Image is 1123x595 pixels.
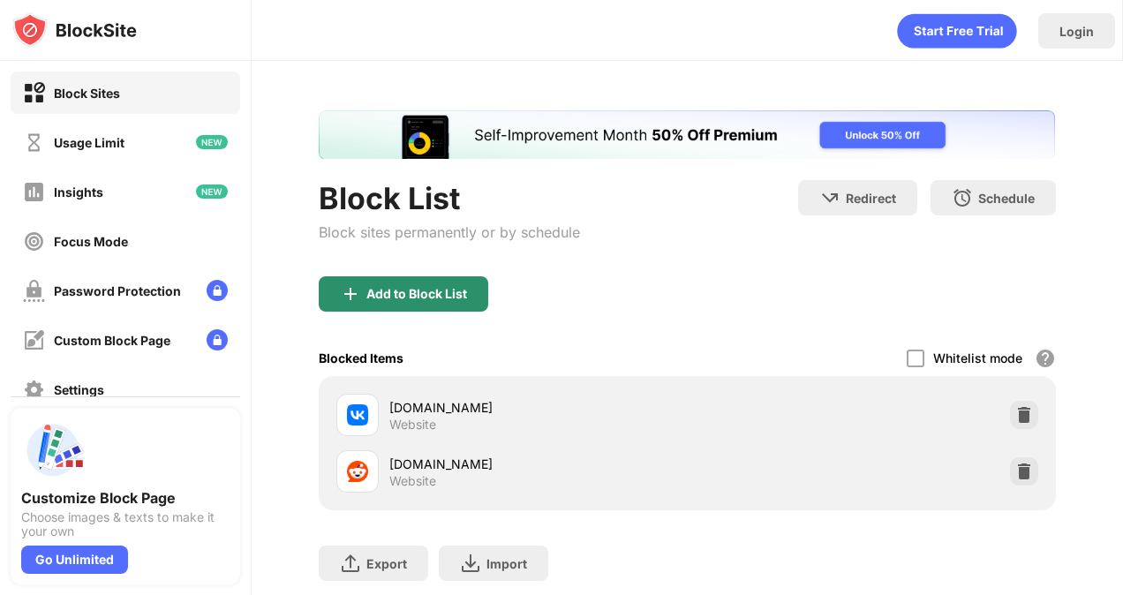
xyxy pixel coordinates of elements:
div: [DOMAIN_NAME] [389,398,687,417]
img: new-icon.svg [196,135,228,149]
img: lock-menu.svg [207,280,228,301]
img: block-on.svg [23,82,45,104]
div: animation [897,13,1017,49]
div: Go Unlimited [21,546,128,574]
div: Export [366,556,407,571]
div: Choose images & texts to make it your own [21,510,230,539]
div: Focus Mode [54,234,128,249]
div: [DOMAIN_NAME] [389,455,687,473]
img: insights-off.svg [23,181,45,203]
div: Block sites permanently or by schedule [319,223,580,241]
div: Import [486,556,527,571]
div: Block Sites [54,86,120,101]
img: customize-block-page-off.svg [23,329,45,351]
div: Custom Block Page [54,333,170,348]
img: lock-menu.svg [207,329,228,350]
div: Settings [54,382,104,397]
img: favicons [347,404,368,426]
div: Add to Block List [366,287,467,301]
iframe: Banner [319,110,1055,159]
img: favicons [347,461,368,482]
div: Customize Block Page [21,489,230,507]
img: password-protection-off.svg [23,280,45,302]
img: logo-blocksite.svg [12,12,137,48]
div: Block List [319,180,580,216]
div: Website [389,473,436,489]
div: Whitelist mode [933,350,1022,365]
div: Usage Limit [54,135,124,150]
img: settings-off.svg [23,379,45,401]
div: Website [389,417,436,433]
div: Password Protection [54,283,181,298]
div: Schedule [978,191,1035,206]
div: Insights [54,185,103,200]
img: focus-off.svg [23,230,45,252]
img: new-icon.svg [196,185,228,199]
div: Blocked Items [319,350,403,365]
img: time-usage-off.svg [23,132,45,154]
div: Login [1059,24,1094,39]
div: Redirect [846,191,896,206]
img: push-custom-page.svg [21,418,85,482]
